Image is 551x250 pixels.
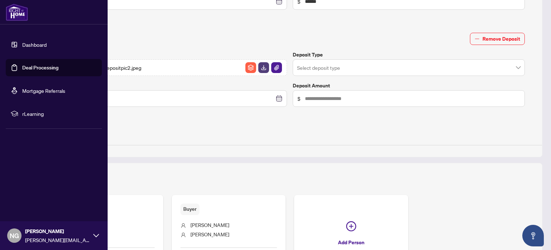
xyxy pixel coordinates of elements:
[293,82,525,90] label: Deposit Amount
[25,236,90,244] span: [PERSON_NAME][EMAIL_ADDRESS][PERSON_NAME][DOMAIN_NAME]
[180,204,199,215] span: Buyer
[338,237,364,248] span: Add Person
[25,227,90,235] span: [PERSON_NAME]
[271,62,282,73] button: File Attachement
[522,225,544,246] button: Open asap
[293,51,525,59] label: Deposit Type
[245,62,256,73] button: File Archive
[22,87,65,94] a: Mortgage Referrals
[6,4,28,21] img: logo
[22,110,97,118] span: rLearning
[297,95,301,103] span: $
[346,221,356,231] span: plus-circle
[190,231,229,237] span: [PERSON_NAME]
[22,64,58,71] a: Deal Processing
[22,41,47,48] a: Dashboard
[475,36,480,41] span: minus
[245,62,256,73] img: File Archive
[55,59,287,76] span: 1756211632050-Depositpic2.jpegFile ArchiveFile DownloadFile Attachement
[482,33,520,45] span: Remove Deposit
[258,62,269,73] button: File Download
[55,82,287,90] label: Deposit Date
[55,51,287,59] label: Deposit Upload
[10,231,19,241] span: NG
[470,33,525,45] button: Remove Deposit
[190,222,229,228] span: [PERSON_NAME]
[258,62,269,73] img: File Download
[271,62,282,73] img: File Attachement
